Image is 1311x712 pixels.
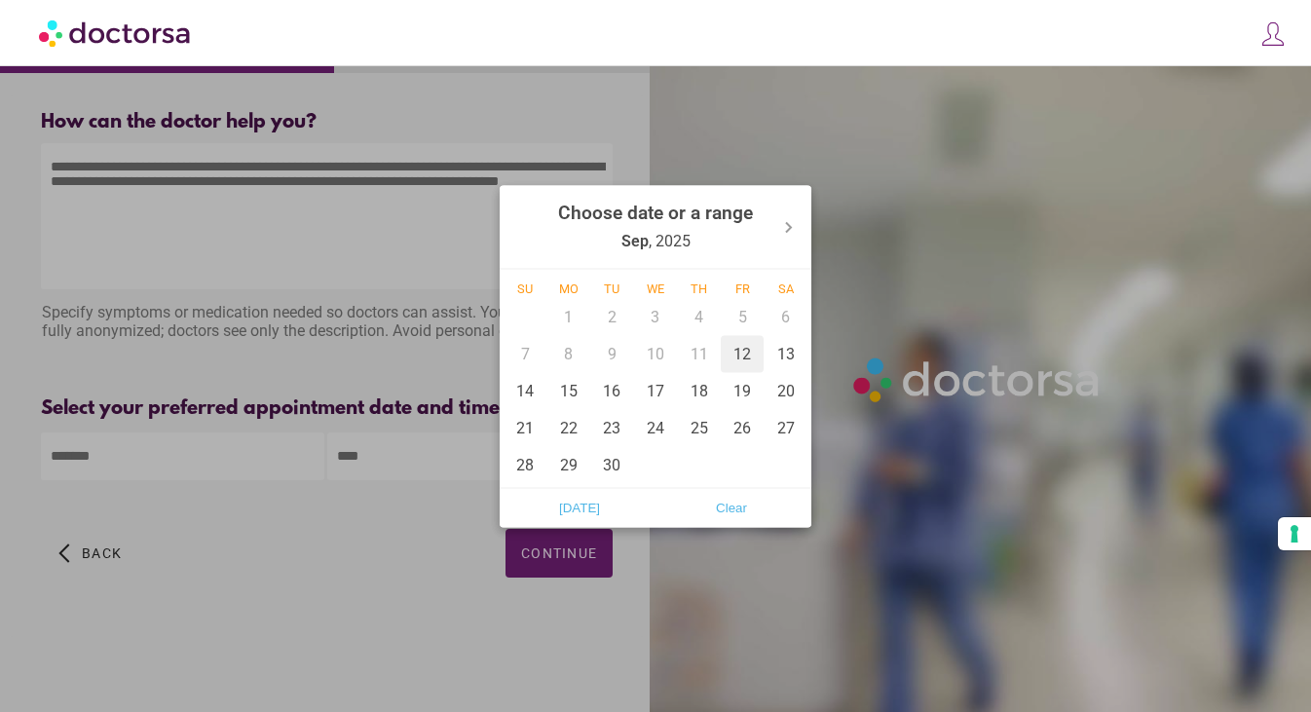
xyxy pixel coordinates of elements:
[547,298,591,335] div: 1
[590,409,634,446] div: 23
[721,409,765,446] div: 26
[509,493,650,522] span: [DATE]
[39,11,193,55] img: Doctorsa.com
[764,298,807,335] div: 6
[677,298,721,335] div: 4
[677,281,721,295] div: Th
[677,335,721,372] div: 11
[504,372,547,409] div: 14
[590,298,634,335] div: 2
[590,372,634,409] div: 16
[655,492,807,523] button: Clear
[547,446,591,483] div: 29
[504,409,547,446] div: 21
[677,372,721,409] div: 18
[590,281,634,295] div: Tu
[547,335,591,372] div: 8
[558,201,753,223] strong: Choose date or a range
[764,335,807,372] div: 13
[504,335,547,372] div: 7
[634,409,678,446] div: 24
[721,281,765,295] div: Fr
[721,335,765,372] div: 12
[677,409,721,446] div: 25
[504,492,655,523] button: [DATE]
[721,372,765,409] div: 19
[547,372,591,409] div: 15
[661,493,802,522] span: Clear
[634,298,678,335] div: 3
[764,372,807,409] div: 20
[721,298,765,335] div: 5
[1259,20,1287,48] img: icons8-customer-100.png
[634,335,678,372] div: 10
[764,409,807,446] div: 27
[634,372,678,409] div: 17
[621,231,649,249] strong: Sep
[764,281,807,295] div: Sa
[504,281,547,295] div: Su
[590,335,634,372] div: 9
[547,281,591,295] div: Mo
[504,446,547,483] div: 28
[547,409,591,446] div: 22
[634,281,678,295] div: We
[1278,517,1311,550] button: Your consent preferences for tracking technologies
[558,189,753,264] div: , 2025
[590,446,634,483] div: 30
